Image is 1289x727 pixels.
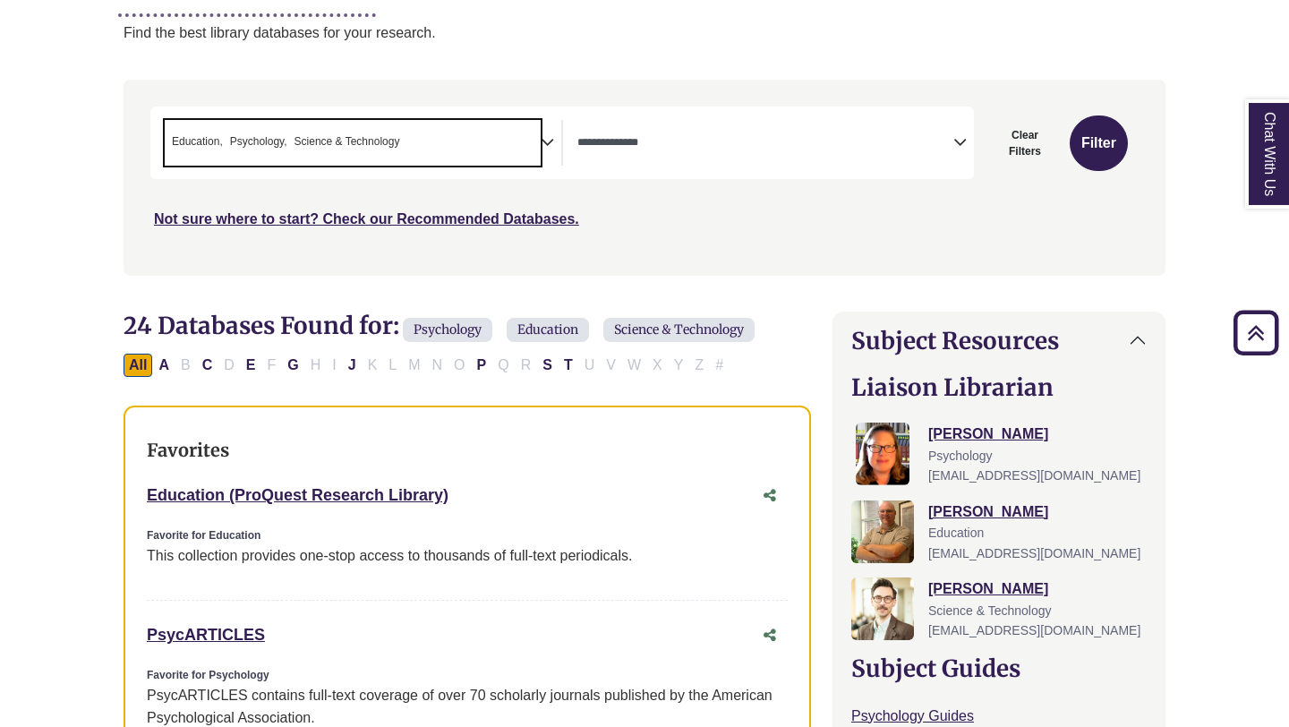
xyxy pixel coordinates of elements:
[985,115,1065,171] button: Clear Filters
[851,708,974,723] a: Psychology Guides
[147,486,448,504] a: Education (ProQuest Research Library)
[928,504,1048,519] a: [PERSON_NAME]
[343,354,362,377] button: Filter Results J
[287,133,400,150] li: Science & Technology
[928,426,1048,441] a: [PERSON_NAME]
[833,312,1165,369] button: Subject Resources
[752,619,788,653] button: Share this database
[147,544,788,568] p: This collection provides one-stop access to thousands of full-text periodicals.
[851,373,1147,401] h2: Liaison Librarian
[124,80,1165,275] nav: Search filters
[403,318,492,342] span: Psychology
[197,354,218,377] button: Filter Results C
[124,311,399,340] span: 24 Databases Found for:
[577,137,953,151] textarea: Search
[147,440,788,461] h3: Favorites
[147,626,265,644] a: PsycARTICLES
[752,479,788,513] button: Share this database
[124,356,730,372] div: Alpha-list to filter by first letter of database name
[537,354,558,377] button: Filter Results S
[928,526,984,540] span: Education
[507,318,589,342] span: Education
[472,354,492,377] button: Filter Results P
[851,654,1147,682] h2: Subject Guides
[603,318,755,342] span: Science & Technology
[851,500,913,563] img: Nathan Farley
[851,577,914,640] img: Greg Rosauer
[124,21,1165,45] p: Find the best library databases for your research.
[1070,115,1128,171] button: Submit for Search Results
[295,133,400,150] span: Science & Technology
[1227,321,1285,345] a: Back to Top
[856,423,909,485] img: Jessica Moore
[124,354,152,377] button: All
[928,623,1140,637] span: [EMAIL_ADDRESS][DOMAIN_NAME]
[559,354,578,377] button: Filter Results T
[928,449,993,463] span: Psychology
[230,133,287,150] span: Psychology
[172,133,223,150] span: Education
[928,603,1052,618] span: Science & Technology
[241,354,261,377] button: Filter Results E
[928,468,1140,483] span: [EMAIL_ADDRESS][DOMAIN_NAME]
[928,546,1140,560] span: [EMAIL_ADDRESS][DOMAIN_NAME]
[282,354,303,377] button: Filter Results G
[147,527,788,544] div: Favorite for Education
[154,211,579,227] a: Not sure where to start? Check our Recommended Databases.
[928,581,1048,596] a: [PERSON_NAME]
[147,667,788,684] div: Favorite for Psychology
[403,137,411,151] textarea: Search
[223,133,287,150] li: Psychology
[165,133,223,150] li: Education
[153,354,175,377] button: Filter Results A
